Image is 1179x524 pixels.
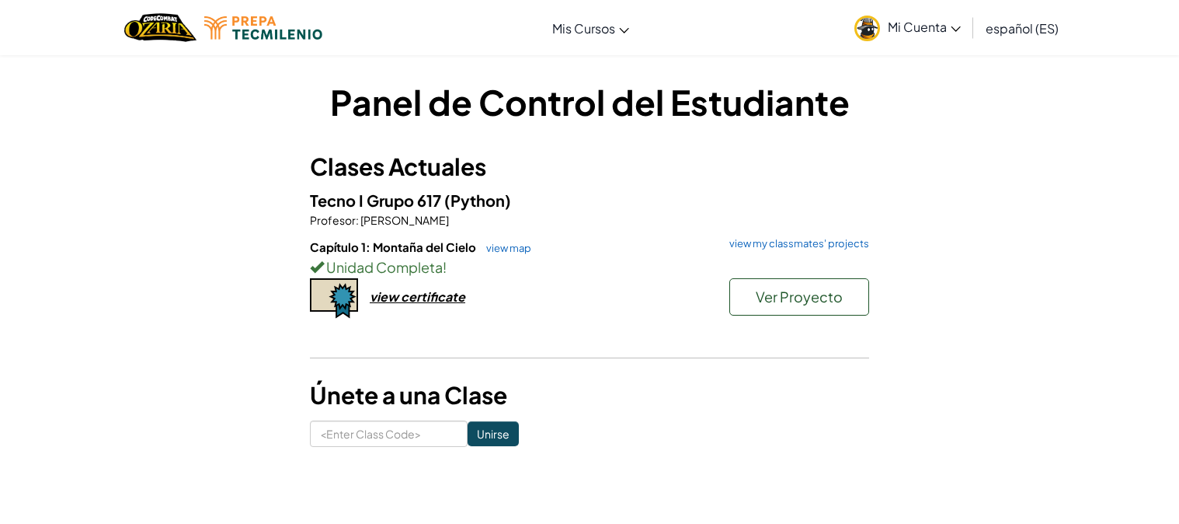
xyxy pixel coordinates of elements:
a: Mis Cursos [544,7,637,49]
a: español (ES) [978,7,1066,49]
span: Mis Cursos [552,20,615,37]
div: view certificate [370,288,465,305]
a: view certificate [310,288,465,305]
img: Tecmilenio logo [204,16,322,40]
span: Capítulo 1: Montaña del Cielo [310,239,478,254]
span: : [356,213,359,227]
span: Unidad Completa [324,258,443,276]
a: Mi Cuenta [847,3,969,52]
a: Ozaria by CodeCombat logo [124,12,196,44]
a: view map [478,242,531,254]
span: (Python) [444,190,511,210]
h3: Únete a una Clase [310,378,869,413]
span: Tecno I Grupo 617 [310,190,444,210]
h3: Clases Actuales [310,149,869,184]
span: Ver Proyecto [756,288,843,306]
input: <Enter Class Code> [310,421,468,447]
span: español (ES) [986,20,1059,37]
img: Home [124,12,196,44]
span: [PERSON_NAME] [359,213,449,227]
h1: Panel de Control del Estudiante [310,78,869,126]
button: Ver Proyecto [729,278,869,316]
img: avatar [854,16,880,41]
span: Mi Cuenta [888,19,961,35]
span: Profesor [310,213,356,227]
input: Unirse [468,421,519,446]
img: certificate-icon.png [310,278,358,319]
span: ! [443,258,447,276]
a: view my classmates' projects [722,239,869,249]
